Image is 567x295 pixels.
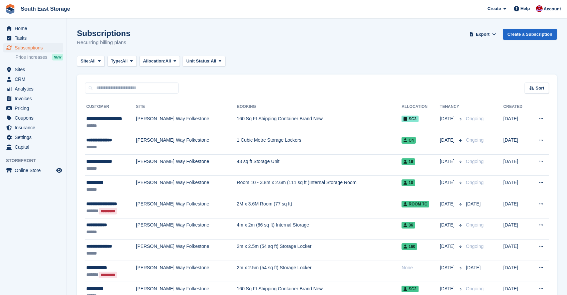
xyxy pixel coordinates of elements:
[77,56,105,67] button: Site: All
[440,115,456,122] span: [DATE]
[402,116,418,122] span: SC3
[440,200,456,207] span: [DATE]
[3,142,63,152] a: menu
[211,58,216,64] span: All
[466,116,484,121] span: Ongoing
[503,133,530,155] td: [DATE]
[402,222,415,229] span: 36
[136,197,237,218] td: [PERSON_NAME] Way Folkestone
[503,240,530,261] td: [DATE]
[81,58,90,64] span: Site:
[237,240,402,261] td: 2m x 2.5m (54 sq ft) Storage Locker
[237,218,402,240] td: 4m x 2m (86 sq ft) Internal Storage
[466,265,481,270] span: [DATE]
[143,58,165,64] span: Allocation:
[402,201,429,207] span: Room 7c
[503,154,530,176] td: [DATE]
[107,56,137,67] button: Type: All
[3,24,63,33] a: menu
[3,113,63,123] a: menu
[466,244,484,249] span: Ongoing
[15,75,55,84] span: CRM
[402,137,416,144] span: C4
[136,240,237,261] td: [PERSON_NAME] Way Folkestone
[77,29,130,38] h1: Subscriptions
[15,54,47,60] span: Price increases
[90,58,96,64] span: All
[3,43,63,52] a: menu
[440,285,456,292] span: [DATE]
[237,261,402,282] td: 2m x 2.5m (54 sq ft) Storage Locker
[466,222,484,228] span: Ongoing
[15,53,63,61] a: Price increases NEW
[77,39,130,46] p: Recurring billing plans
[52,54,63,60] div: NEW
[237,102,402,112] th: Booking
[3,94,63,103] a: menu
[3,84,63,94] a: menu
[466,159,484,164] span: Ongoing
[503,261,530,282] td: [DATE]
[503,197,530,218] td: [DATE]
[237,197,402,218] td: 2M x 3.6M Room (77 sq ft)
[15,113,55,123] span: Coupons
[139,56,180,67] button: Allocation: All
[5,4,15,14] img: stora-icon-8386f47178a22dfd0bd8f6a31ec36ba5ce8667c1dd55bd0f319d3a0aa187defe.svg
[136,154,237,176] td: [PERSON_NAME] Way Folkestone
[466,201,481,206] span: [DATE]
[402,286,418,292] span: SC2
[136,176,237,197] td: [PERSON_NAME] Way Folkestone
[165,58,171,64] span: All
[15,43,55,52] span: Subscriptions
[3,65,63,74] a: menu
[544,6,561,12] span: Account
[111,58,122,64] span: Type:
[136,133,237,155] td: [PERSON_NAME] Way Folkestone
[521,5,530,12] span: Help
[3,33,63,43] a: menu
[3,123,63,132] a: menu
[466,137,484,143] span: Ongoing
[237,112,402,133] td: 160 Sq Ft Shipping Container Brand New
[85,102,136,112] th: Customer
[402,158,415,165] span: 16
[440,222,456,229] span: [DATE]
[136,218,237,240] td: [PERSON_NAME] Way Folkestone
[15,84,55,94] span: Analytics
[136,261,237,282] td: [PERSON_NAME] Way Folkestone
[15,94,55,103] span: Invoices
[440,264,456,271] span: [DATE]
[440,102,463,112] th: Tenancy
[3,166,63,175] a: menu
[3,133,63,142] a: menu
[468,29,497,40] button: Export
[136,102,237,112] th: Site
[440,243,456,250] span: [DATE]
[402,179,415,186] span: 10
[402,243,417,250] span: 160
[15,123,55,132] span: Insurance
[503,29,557,40] a: Create a Subscription
[440,158,456,165] span: [DATE]
[466,180,484,185] span: Ongoing
[186,58,211,64] span: Unit Status:
[503,102,530,112] th: Created
[536,85,544,92] span: Sort
[503,218,530,240] td: [DATE]
[402,264,440,271] div: None
[503,176,530,197] td: [DATE]
[15,65,55,74] span: Sites
[237,154,402,176] td: 43 sq ft Storage Unit
[183,56,225,67] button: Unit Status: All
[15,133,55,142] span: Settings
[476,31,489,38] span: Export
[3,75,63,84] a: menu
[15,33,55,43] span: Tasks
[237,133,402,155] td: 1 Cubic Metre Storage Lockers
[18,3,73,14] a: South East Storage
[237,176,402,197] td: Room 10 - 3.8m x 2.6m (111 sq ft )Internal Storage Room
[15,142,55,152] span: Capital
[402,102,440,112] th: Allocation
[466,286,484,291] span: Ongoing
[440,179,456,186] span: [DATE]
